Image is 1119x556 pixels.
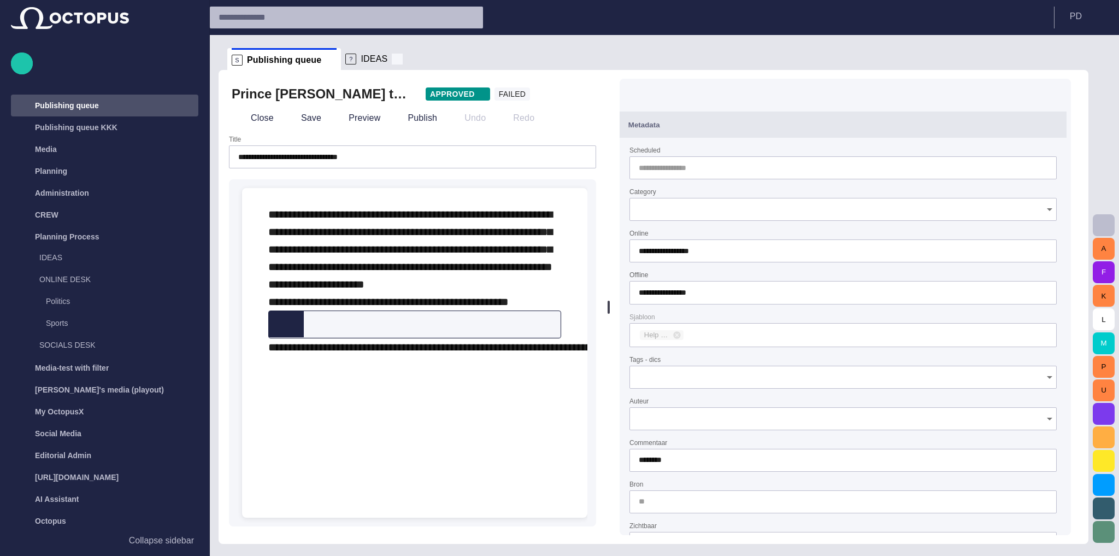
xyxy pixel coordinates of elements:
label: Category [629,188,656,197]
ul: main menu [11,51,198,486]
label: Online [629,229,649,238]
div: Media-test with filter [11,357,198,379]
p: ONLINE DESK [39,274,176,285]
button: F [1093,261,1115,283]
span: IDEAS [361,54,387,65]
p: ? [345,54,356,65]
button: M [1093,332,1115,354]
p: Collapse sidebar [129,534,194,547]
p: IDEAS [39,252,198,263]
button: Open [1042,202,1057,217]
label: Offline [629,271,648,280]
p: Publishing queue KKK [35,122,117,133]
label: Bron [629,479,643,489]
div: AI Assistant [11,488,198,510]
button: Open [1042,370,1057,385]
h2: Prince William to leave the military [232,85,413,103]
label: Scheduled [629,146,661,155]
p: SOCIALS DESK [39,340,176,350]
label: Zichtbaar [629,522,657,531]
p: Planning [35,166,67,177]
p: Politics [46,296,198,307]
p: Media-test with filter [35,362,109,373]
p: Publishing queue [35,100,99,111]
button: APPROVED [426,87,490,101]
button: Collapse sidebar [11,530,198,552]
p: My OctopusX [35,406,84,417]
img: Octopus News Room [11,7,129,29]
div: Politics [24,291,198,313]
p: CREW [35,209,58,220]
p: P D [1070,10,1082,23]
div: Sports [24,313,198,335]
button: PD [1061,7,1112,26]
button: A [1093,238,1115,260]
button: Metadata [620,112,1067,138]
div: SPublishing queue [227,48,341,70]
div: IDEAS [17,248,198,270]
label: Sjabloon [629,312,655,321]
button: L [1093,308,1115,330]
span: Publishing queue [247,55,321,66]
p: Octopus [35,516,66,526]
div: [URL][DOMAIN_NAME] [11,466,198,488]
p: S [232,55,243,66]
div: CREW [11,204,198,226]
p: Sports [46,318,198,329]
div: ?IDEAS [341,48,407,70]
button: Open [1042,411,1057,426]
button: Save [282,108,325,128]
p: AI Assistant [35,494,79,505]
p: [PERSON_NAME]'s media (playout) [35,384,164,395]
p: Social Media [35,428,81,439]
button: U [1093,379,1115,401]
button: Publish [388,108,441,128]
div: Publishing queue [11,95,198,116]
button: P [1093,356,1115,378]
p: Editorial Admin [35,450,91,461]
label: Auteur [629,396,649,406]
span: FAILED [499,89,526,100]
button: Preview [329,108,384,128]
p: [URL][DOMAIN_NAME] [35,472,119,483]
p: Administration [35,188,89,198]
p: Planning Process [35,231,99,242]
div: Media [11,138,198,160]
label: Commentaar [629,438,667,447]
label: Tags - dics [629,355,661,364]
button: K [1093,285,1115,307]
div: Octopus [11,510,198,532]
button: Close [232,108,278,128]
label: Title [229,135,241,144]
span: Metadata [628,121,660,129]
div: [PERSON_NAME]'s media (playout) [11,379,198,401]
p: Media [35,144,57,155]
